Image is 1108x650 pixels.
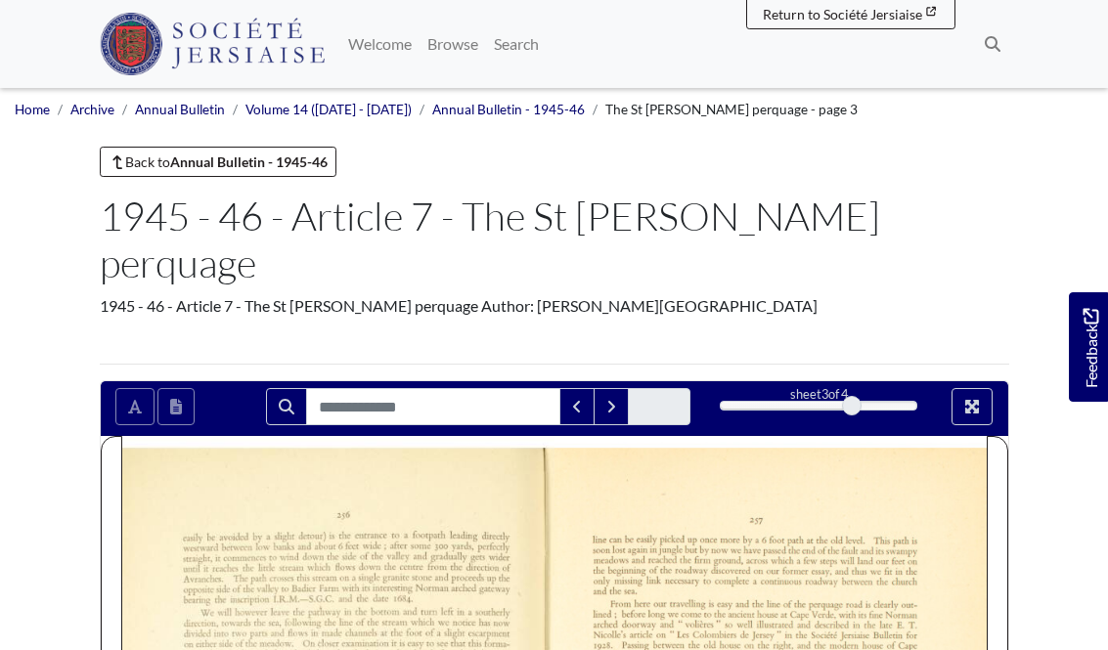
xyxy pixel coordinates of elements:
a: Annual Bulletin [135,102,225,117]
button: Search [266,388,307,425]
a: Welcome [340,24,420,64]
button: Previous Match [559,388,595,425]
a: Annual Bulletin - 1945-46 [432,102,585,117]
input: Search for [306,388,560,425]
a: Would you like to provide feedback? [1069,292,1108,402]
a: Société Jersiaise logo [100,8,326,80]
button: Toggle text selection (Alt+T) [115,388,155,425]
button: Full screen mode [952,388,993,425]
span: Return to Société Jersiaise [763,6,922,22]
h1: 1945 - 46 - Article 7 - The St [PERSON_NAME] perquage [100,193,1009,286]
button: Open transcription window [157,388,195,425]
span: The St [PERSON_NAME] perquage - page 3 [605,102,858,117]
a: Back toAnnual Bulletin - 1945-46 [100,147,337,177]
a: Browse [420,24,486,64]
strong: Annual Bulletin - 1945-46 [170,153,328,170]
div: 1945 - 46 - Article 7 - The St [PERSON_NAME] perquage Author: [PERSON_NAME][GEOGRAPHIC_DATA] [100,294,1009,318]
div: sheet of 4 [720,385,917,404]
a: Home [15,102,50,117]
a: Volume 14 ([DATE] - [DATE]) [245,102,412,117]
span: 3 [821,386,828,402]
a: Search [486,24,547,64]
a: Archive [70,102,114,117]
span: Feedback [1079,309,1102,388]
img: Société Jersiaise [100,13,326,75]
button: Next Match [594,388,629,425]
